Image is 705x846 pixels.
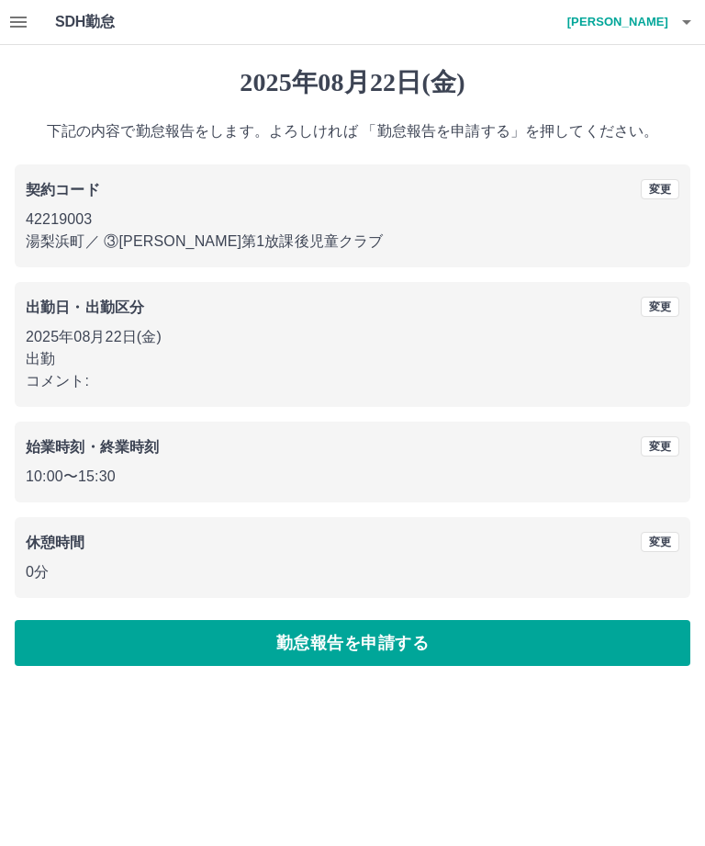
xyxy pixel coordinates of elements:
p: 2025年08月22日(金) [26,326,679,348]
p: 湯梨浜町 ／ ③[PERSON_NAME]第1放課後児童クラブ [26,231,679,253]
p: 下記の内容で勤怠報告をします。よろしければ 「勤怠報告を申請する」を押してください。 [15,120,690,142]
button: 変更 [641,436,679,457]
p: 0分 [26,561,679,583]
b: 契約コード [26,182,100,197]
button: 変更 [641,297,679,317]
p: 10:00 〜 15:30 [26,466,679,488]
p: 出勤 [26,348,679,370]
b: 始業時刻・終業時刻 [26,439,159,455]
button: 変更 [641,179,679,199]
b: 休憩時間 [26,535,85,550]
button: 勤怠報告を申請する [15,620,690,666]
b: 出勤日・出勤区分 [26,299,144,315]
p: コメント: [26,370,679,392]
p: 42219003 [26,209,679,231]
h1: 2025年08月22日(金) [15,67,690,98]
button: 変更 [641,532,679,552]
